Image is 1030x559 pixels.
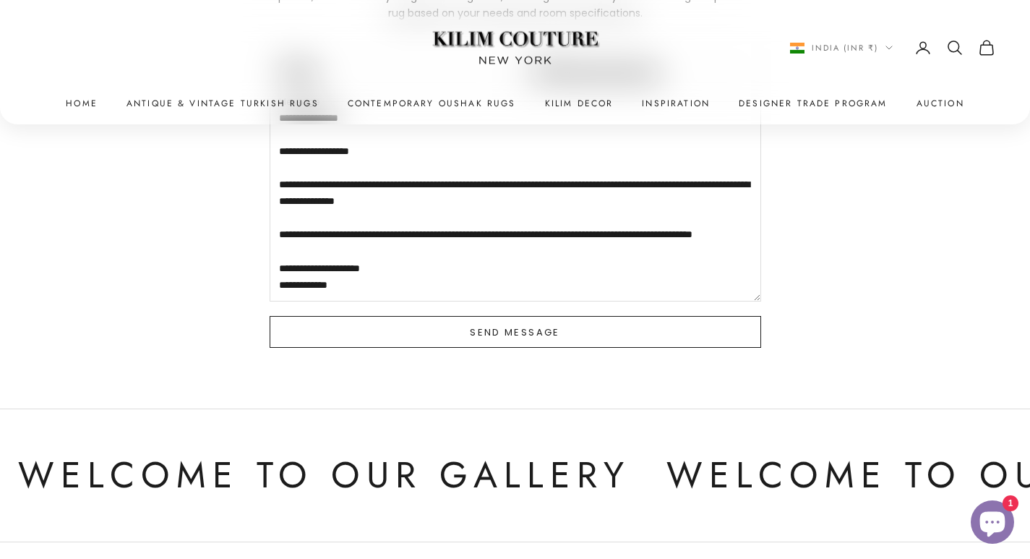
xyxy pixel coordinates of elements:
a: Designer Trade Program [739,96,888,111]
img: India [790,43,804,54]
nav: Primary navigation [35,96,995,111]
nav: Secondary navigation [790,39,995,56]
a: Antique & Vintage Turkish Rugs [126,96,319,111]
button: Change country or currency [790,41,893,54]
a: Inspiration [642,96,710,111]
a: Contemporary Oushak Rugs [348,96,516,111]
button: Send message [270,316,761,348]
img: Logo of Kilim Couture New York [425,14,606,82]
inbox-online-store-chat: Shopify online store chat [966,500,1018,547]
a: Auction [917,96,964,111]
a: Home [66,96,98,111]
span: India (INR ₹) [812,41,878,54]
summary: Kilim Decor [545,96,614,111]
